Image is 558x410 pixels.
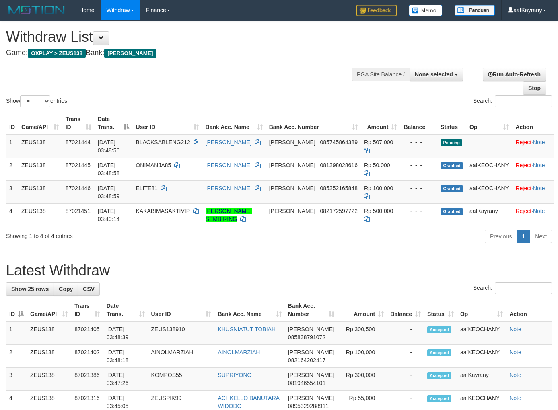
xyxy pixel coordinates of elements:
[218,349,260,355] a: AINOLMARZIAH
[95,112,133,135] th: Date Trans.: activate to sort column descending
[18,135,62,158] td: ZEUS138
[6,29,364,45] h1: Withdraw List
[288,372,334,378] span: [PERSON_NAME]
[18,180,62,203] td: ZEUS138
[517,230,530,243] a: 1
[269,139,315,146] span: [PERSON_NAME]
[6,158,18,180] td: 2
[530,230,552,243] a: Next
[473,282,552,294] label: Search:
[269,208,315,214] span: [PERSON_NAME]
[104,49,156,58] span: [PERSON_NAME]
[6,282,54,296] a: Show 25 rows
[6,95,67,107] label: Show entries
[214,299,284,322] th: Bank Acc. Name: activate to sort column ascending
[206,208,252,222] a: [PERSON_NAME] SEMBIRING
[364,162,390,168] span: Rp 50.000
[288,403,329,409] span: Copy 0895329288911 to clipboard
[6,135,18,158] td: 1
[66,185,91,191] span: 87021446
[66,139,91,146] span: 87021444
[356,5,397,16] img: Feedback.jpg
[512,112,554,135] th: Action
[288,326,334,332] span: [PERSON_NAME]
[509,395,521,401] a: Note
[6,368,27,391] td: 3
[361,112,400,135] th: Amount: activate to sort column ascending
[78,282,100,296] a: CSV
[288,357,325,363] span: Copy 082164202417 to clipboard
[18,203,62,226] td: ZEUS138
[515,162,531,168] a: Reject
[103,368,148,391] td: [DATE] 03:47:26
[288,395,334,401] span: [PERSON_NAME]
[6,262,552,279] h1: Latest Withdraw
[404,138,434,146] div: - - -
[387,368,424,391] td: -
[523,81,546,95] a: Stop
[206,162,252,168] a: [PERSON_NAME]
[136,162,171,168] span: ONIMANJA85
[441,139,462,146] span: Pending
[206,139,252,146] a: [PERSON_NAME]
[320,208,357,214] span: Copy 082172597722 to clipboard
[427,349,451,356] span: Accepted
[136,185,157,191] span: ELITE81
[218,372,251,378] a: SUPRIYONO
[404,161,434,169] div: - - -
[71,368,103,391] td: 87021386
[364,185,393,191] span: Rp 100.000
[148,299,215,322] th: User ID: activate to sort column ascending
[6,229,226,240] div: Showing 1 to 4 of 4 entries
[320,139,357,146] span: Copy 085745864389 to clipboard
[11,286,49,292] span: Show 25 rows
[485,230,517,243] a: Previous
[6,345,27,368] td: 2
[288,349,334,355] span: [PERSON_NAME]
[202,112,266,135] th: Bank Acc. Name: activate to sort column ascending
[83,286,95,292] span: CSV
[6,322,27,345] td: 1
[515,208,531,214] a: Reject
[6,49,364,57] h4: Game: Bank:
[415,71,453,78] span: None selected
[533,208,545,214] a: Note
[27,299,71,322] th: Game/API: activate to sort column ascending
[206,185,252,191] a: [PERSON_NAME]
[409,5,443,16] img: Button%20Memo.svg
[136,139,190,146] span: BLACKSABLENG212
[495,282,552,294] input: Search:
[54,282,78,296] a: Copy
[6,299,27,322] th: ID: activate to sort column descending
[338,322,387,345] td: Rp 300,500
[441,185,463,192] span: Grabbed
[338,345,387,368] td: Rp 100,000
[427,372,451,379] span: Accepted
[441,208,463,215] span: Grabbed
[427,326,451,333] span: Accepted
[103,322,148,345] td: [DATE] 03:48:39
[288,334,325,340] span: Copy 085838791072 to clipboard
[400,112,437,135] th: Balance
[18,112,62,135] th: Game/API: activate to sort column ascending
[98,208,120,222] span: [DATE] 03:49:14
[66,162,91,168] span: 87021445
[132,112,202,135] th: User ID: activate to sort column ascending
[338,299,387,322] th: Amount: activate to sort column ascending
[404,184,434,192] div: - - -
[515,139,531,146] a: Reject
[6,180,18,203] td: 3
[27,368,71,391] td: ZEUS138
[509,326,521,332] a: Note
[148,322,215,345] td: ZEUS138910
[495,95,552,107] input: Search:
[6,112,18,135] th: ID
[269,185,315,191] span: [PERSON_NAME]
[71,299,103,322] th: Trans ID: activate to sort column ascending
[387,345,424,368] td: -
[533,185,545,191] a: Note
[320,185,357,191] span: Copy 085352165848 to clipboard
[509,372,521,378] a: Note
[27,345,71,368] td: ZEUS138
[364,208,393,214] span: Rp 500.000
